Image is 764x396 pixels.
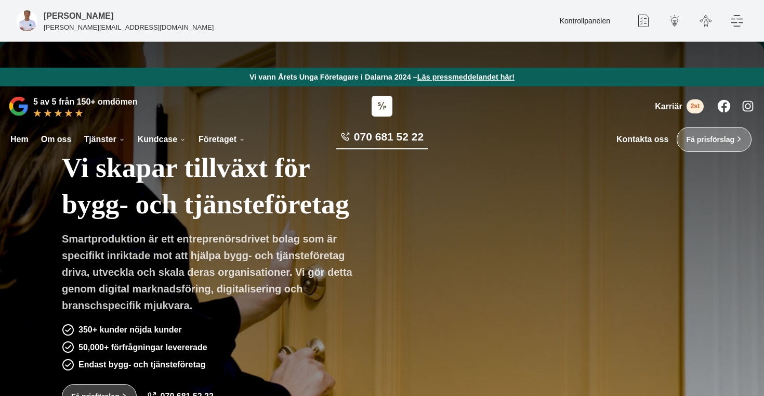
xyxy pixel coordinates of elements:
span: 2st [687,99,704,113]
p: 5 av 5 från 150+ omdömen [33,95,138,108]
span: 070 681 52 22 [354,129,424,144]
a: Tjänster [82,126,127,152]
p: Vi vann Årets Unga Företagare i Dalarna 2024 – [4,72,760,82]
a: 070 681 52 22 [336,129,428,149]
p: 350+ kunder nöjda kunder [78,323,182,336]
a: Företaget [196,126,247,152]
p: [PERSON_NAME][EMAIL_ADDRESS][DOMAIN_NAME] [44,22,214,32]
a: Kontakta oss [616,134,668,144]
a: Hem [8,126,31,152]
h5: Administratör [44,9,113,22]
p: 50,000+ förfrågningar levererade [78,341,207,354]
img: foretagsbild-pa-smartproduktion-en-webbyraer-i-dalarnas-lan.png [17,10,37,31]
a: Kundcase [136,126,188,152]
a: Kontrollpanelen [560,17,610,25]
a: Läs pressmeddelandet här! [417,73,515,81]
p: Smartproduktion är ett entreprenörsdrivet bolag som är specifikt inriktade mot att hjälpa bygg- o... [62,231,361,318]
p: Endast bygg- och tjänsteföretag [78,358,205,371]
h1: Vi skapar tillväxt för bygg- och tjänsteföretag [62,137,425,231]
a: Om oss [39,126,74,152]
span: Få prisförslag [686,134,734,145]
a: Få prisförslag [677,127,752,152]
span: Karriär [655,101,682,111]
a: Karriär 2st [655,99,704,113]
